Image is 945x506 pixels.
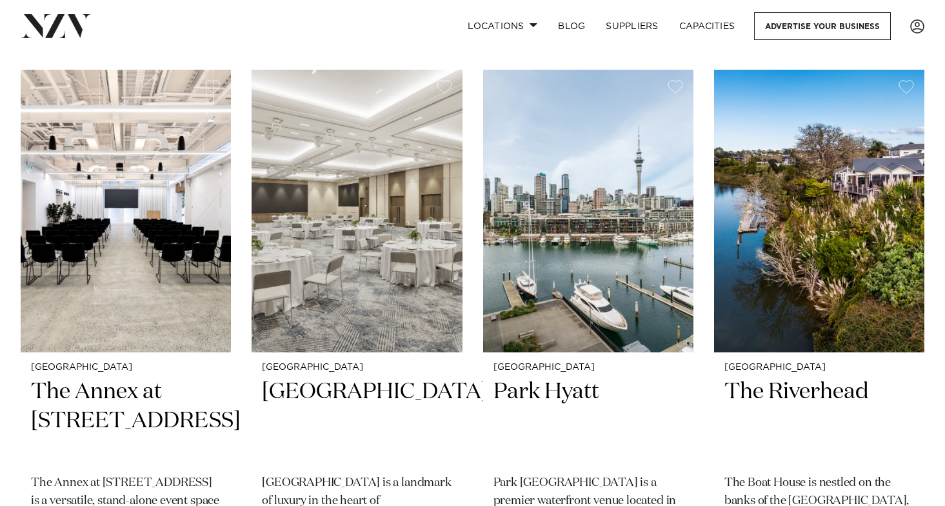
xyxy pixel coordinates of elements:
img: nzv-logo.png [21,14,91,37]
h2: The Riverhead [724,378,914,465]
a: Capacities [669,12,746,40]
small: [GEOGRAPHIC_DATA] [31,363,221,372]
small: [GEOGRAPHIC_DATA] [724,363,914,372]
a: BLOG [548,12,595,40]
small: [GEOGRAPHIC_DATA] [493,363,683,372]
a: Locations [457,12,548,40]
small: [GEOGRAPHIC_DATA] [262,363,452,372]
a: Advertise your business [754,12,891,40]
h2: Park Hyatt [493,378,683,465]
h2: [GEOGRAPHIC_DATA] [262,378,452,465]
a: SUPPLIERS [595,12,668,40]
h2: The Annex at [STREET_ADDRESS] [31,378,221,465]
